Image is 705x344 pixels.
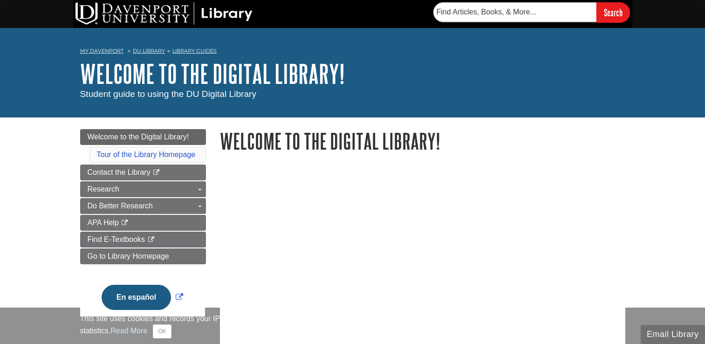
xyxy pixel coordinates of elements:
[80,248,206,264] a: Go to Library Homepage
[102,285,171,310] button: En español
[80,198,206,214] a: Do Better Research
[97,151,196,158] a: Tour of the Library Homepage
[80,129,206,145] a: Welcome to the Digital Library!
[80,129,206,326] div: Guide Page Menu
[152,170,160,176] i: This link opens in a new window
[88,252,169,260] span: Go to Library Homepage
[88,202,153,210] span: Do Better Research
[596,2,630,22] input: Search
[172,48,217,54] a: Library Guides
[433,2,596,22] input: Find Articles, Books, & More...
[121,220,129,226] i: This link opens in a new window
[99,293,185,301] a: Link opens in new window
[80,215,206,231] a: APA Help
[80,45,625,60] nav: breadcrumb
[80,59,345,88] a: Welcome to the Digital Library!
[88,133,189,141] span: Welcome to the Digital Library!
[88,168,151,176] span: Contact the Library
[147,237,155,243] i: This link opens in a new window
[433,2,630,22] form: Searches DU Library's articles, books, and more
[133,48,165,54] a: DU Library
[75,2,253,25] img: DU Library
[80,165,206,180] a: Contact the Library
[641,325,705,344] button: Email Library
[88,235,145,243] span: Find E-Textbooks
[80,232,206,248] a: Find E-Textbooks
[80,181,206,197] a: Research
[80,89,257,99] span: Student guide to using the DU Digital Library
[88,219,119,227] span: APA Help
[220,129,625,153] h1: Welcome to the Digital Library!
[88,185,119,193] span: Research
[80,47,123,55] a: My Davenport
